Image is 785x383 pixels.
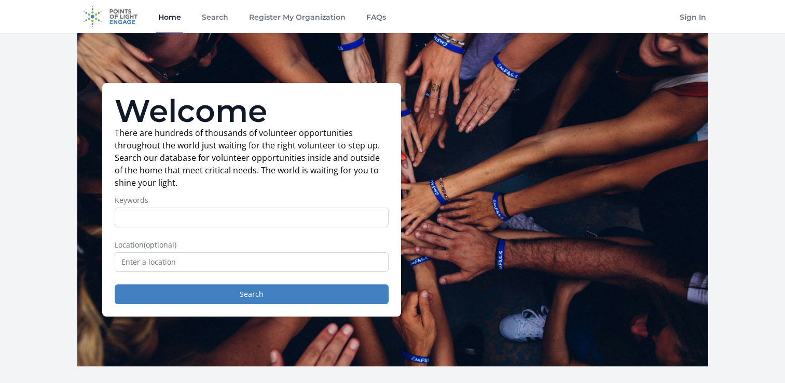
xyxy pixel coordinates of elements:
button: Search [115,284,389,304]
h1: Welcome [115,95,389,127]
label: Keywords [115,195,389,206]
span: (optional) [144,240,176,250]
p: There are hundreds of thousands of volunteer opportunities throughout the world just waiting for ... [115,127,389,189]
input: Enter a location [115,252,389,272]
label: Location [115,240,389,250]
